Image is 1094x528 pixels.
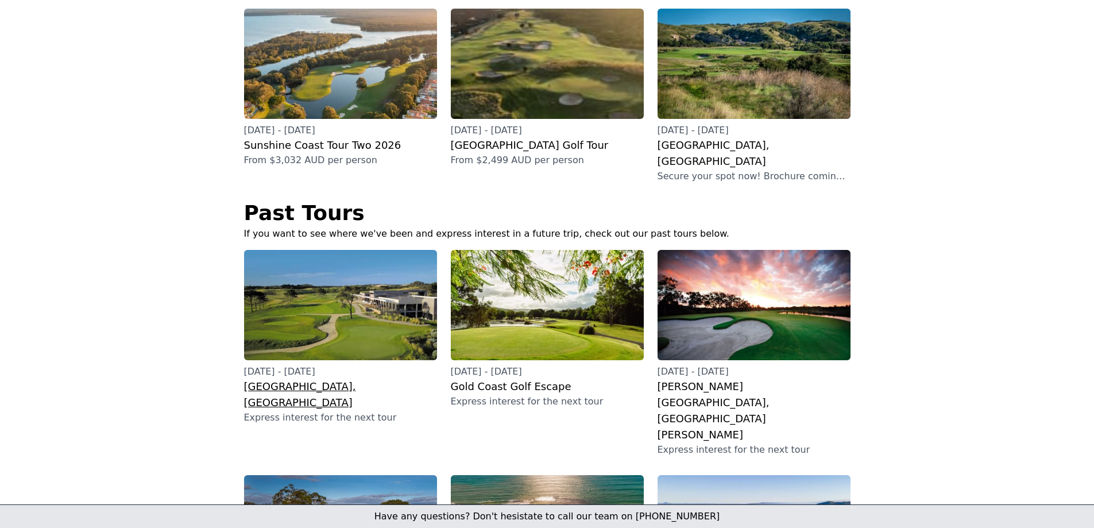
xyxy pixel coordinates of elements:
h3: [PERSON_NAME][GEOGRAPHIC_DATA], [GEOGRAPHIC_DATA][PERSON_NAME] [658,379,851,443]
h3: [GEOGRAPHIC_DATA] Golf Tour [451,137,644,153]
p: [DATE] - [DATE] [244,365,437,379]
h2: Past Tours [244,202,851,225]
p: Secure your spot now! Brochure coming soon [658,169,851,183]
h3: Sunshine Coast Tour Two 2026 [244,137,437,153]
a: [DATE] - [DATE][GEOGRAPHIC_DATA] Golf TourFrom $2,499 AUD per person [451,9,644,167]
p: From $2,499 AUD per person [451,153,644,167]
a: [DATE] - [DATE]Gold Coast Golf EscapeExpress interest for the next tour [451,250,644,408]
a: [DATE] - [DATE][PERSON_NAME][GEOGRAPHIC_DATA], [GEOGRAPHIC_DATA][PERSON_NAME]Express interest for... [658,250,851,457]
p: [DATE] - [DATE] [244,124,437,137]
a: [DATE] - [DATE]Sunshine Coast Tour Two 2026From $3,032 AUD per person [244,9,437,167]
p: [DATE] - [DATE] [451,124,644,137]
h3: Gold Coast Golf Escape [451,379,644,395]
p: [DATE] - [DATE] [451,365,644,379]
p: Express interest for the next tour [244,411,437,425]
p: Express interest for the next tour [658,443,851,457]
h3: [GEOGRAPHIC_DATA], [GEOGRAPHIC_DATA] [658,137,851,169]
p: If you want to see where we've been and express interest in a future trip, check out our past tou... [244,227,851,241]
a: [DATE] - [DATE][GEOGRAPHIC_DATA], [GEOGRAPHIC_DATA]Secure your spot now! Brochure coming soon [658,9,851,183]
p: Express interest for the next tour [451,395,644,408]
p: [DATE] - [DATE] [658,365,851,379]
h3: [GEOGRAPHIC_DATA], [GEOGRAPHIC_DATA] [244,379,437,411]
a: [DATE] - [DATE][GEOGRAPHIC_DATA], [GEOGRAPHIC_DATA]Express interest for the next tour [244,250,437,425]
p: From $3,032 AUD per person [244,153,437,167]
p: [DATE] - [DATE] [658,124,851,137]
